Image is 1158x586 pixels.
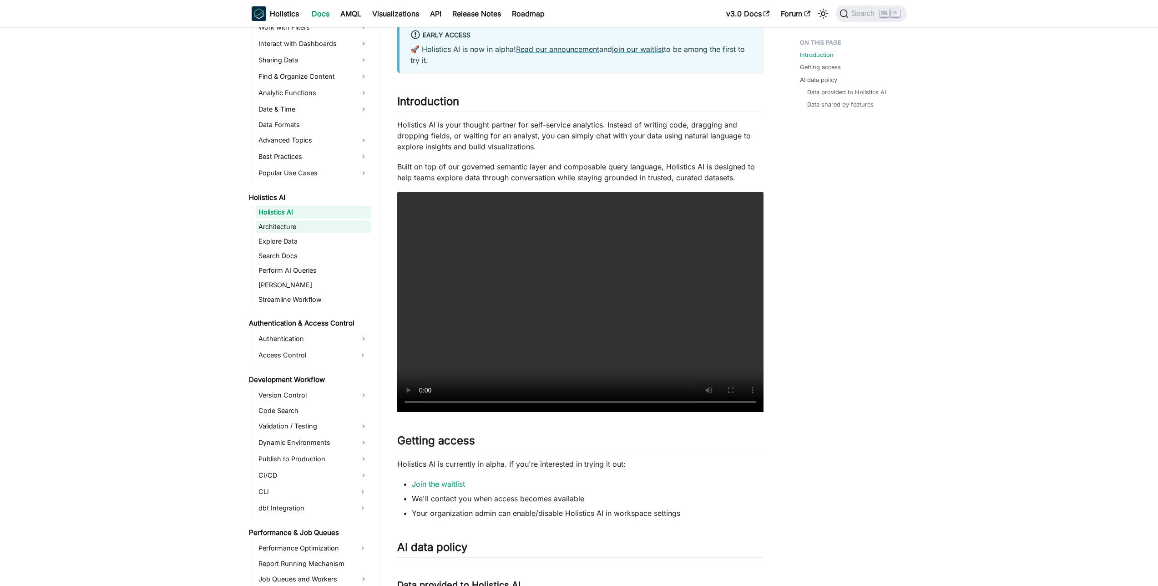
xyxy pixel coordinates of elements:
button: Expand sidebar category 'Performance Optimization' [354,541,371,555]
a: Dynamic Environments [256,435,371,450]
a: Data Formats [256,118,371,131]
a: Architecture [256,220,371,233]
a: CI/CD [256,468,371,483]
a: HolisticsHolistics [252,6,299,21]
a: AI data policy [800,76,837,84]
button: Expand sidebar category 'CLI' [354,484,371,499]
a: Search Docs [256,250,371,262]
a: Read our announcement [516,45,599,54]
a: Getting access [800,63,841,71]
a: Report Running Mechanism [256,557,371,570]
a: Join the waitlist [412,479,465,489]
nav: Docs sidebar [243,27,379,586]
a: Authentication [256,331,371,346]
img: Holistics [252,6,266,21]
a: Code Search [256,404,371,417]
h2: Getting access [397,434,764,451]
a: Date & Time [256,102,371,117]
button: Expand sidebar category 'Access Control' [354,348,371,362]
a: Streamline Workflow [256,293,371,306]
a: Release Notes [447,6,506,21]
a: Explore Data [256,235,371,248]
button: Search (Ctrl+K) [836,5,906,22]
a: Development Workflow [246,373,371,386]
h2: AI data policy [397,540,764,558]
a: Holistics AI [246,191,371,204]
a: [PERSON_NAME] [256,279,371,291]
p: 🚀 Holistics AI is now in alpha! and to be among the first to try it. [410,44,753,66]
a: v3.0 Docs [721,6,775,21]
a: Access Control [256,348,354,362]
a: Find & Organize Content [256,69,371,84]
a: join our waitlist [612,45,664,54]
a: Data shared by features [807,100,874,109]
a: Advanced Topics [256,133,371,148]
a: Holistics AI [256,206,371,219]
a: Introduction [800,51,834,59]
div: Early Access [410,30,753,41]
a: dbt Integration [256,501,354,515]
a: CLI [256,484,354,499]
b: Holistics [270,8,299,19]
p: Holistics AI is currently in alpha. If you're interested in trying it out: [397,459,764,469]
a: Analytic Functions [256,86,371,100]
kbd: K [891,9,900,17]
a: Validation / Testing [256,419,371,433]
li: Your organization admin can enable/disable Holistics AI in workspace settings [412,508,764,519]
h2: Introduction [397,95,764,112]
video: Your browser does not support embedding video, but you can . [397,192,764,412]
a: Visualizations [367,6,425,21]
li: We'll contact you when access becomes available [412,493,764,504]
button: Expand sidebar category 'dbt Integration' [354,501,371,515]
a: Best Practices [256,149,371,164]
a: API [425,6,447,21]
a: Version Control [256,388,371,403]
a: Perform AI Queries [256,264,371,277]
span: Search [849,10,880,18]
a: Data provided to Holistics AI [807,88,886,97]
a: Docs [306,6,335,21]
p: Built on top of our governed semantic layer and composable query language, Holistics AI is design... [397,161,764,183]
a: Roadmap [506,6,550,21]
a: Performance & Job Queues [246,526,371,539]
a: Interact with Dashboards [256,36,371,51]
a: Publish to Production [256,452,371,466]
a: Sharing Data [256,53,371,67]
a: Forum [775,6,816,21]
a: Performance Optimization [256,541,354,555]
a: Authentication & Access Control [246,317,371,330]
p: Holistics AI is your thought partner for self-service analytics. Instead of writing code, draggin... [397,119,764,152]
button: Switch between dark and light mode (currently light mode) [816,6,830,21]
a: Work with Filters [256,20,371,35]
a: AMQL [335,6,367,21]
a: Popular Use Cases [256,166,371,180]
